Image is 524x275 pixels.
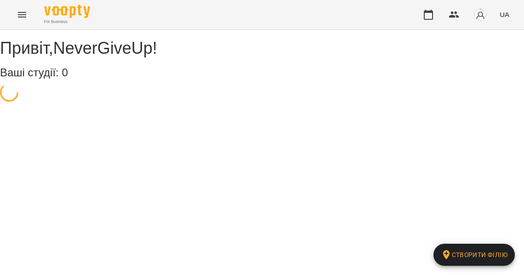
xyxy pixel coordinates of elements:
span: 0 [62,66,68,79]
img: avatar_s.png [474,8,487,21]
button: Menu [11,4,33,26]
button: UA [496,6,513,23]
span: For Business [44,19,90,25]
img: Voopty Logo [44,5,90,18]
span: UA [500,10,509,19]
